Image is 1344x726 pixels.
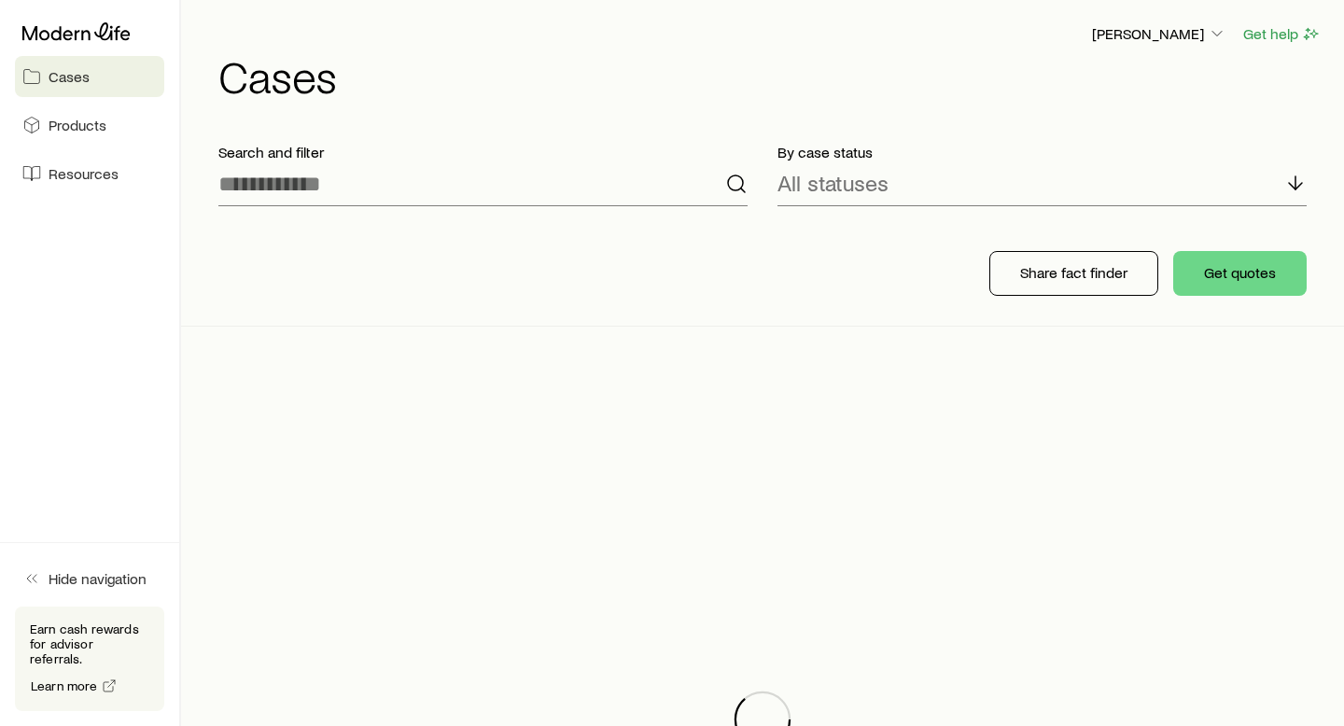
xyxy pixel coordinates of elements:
[31,679,98,692] span: Learn more
[1242,23,1322,45] button: Get help
[777,143,1307,161] p: By case status
[49,164,119,183] span: Resources
[1020,263,1127,282] p: Share fact finder
[49,116,106,134] span: Products
[15,607,164,711] div: Earn cash rewards for advisor referrals.Learn more
[218,53,1322,98] h1: Cases
[989,251,1158,296] button: Share fact finder
[49,569,147,588] span: Hide navigation
[1091,23,1227,46] button: [PERSON_NAME]
[1173,251,1307,296] button: Get quotes
[15,558,164,599] button: Hide navigation
[15,56,164,97] a: Cases
[15,105,164,146] a: Products
[15,153,164,194] a: Resources
[777,170,889,196] p: All statuses
[30,621,149,666] p: Earn cash rewards for advisor referrals.
[49,67,90,86] span: Cases
[1092,24,1226,43] p: [PERSON_NAME]
[218,143,748,161] p: Search and filter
